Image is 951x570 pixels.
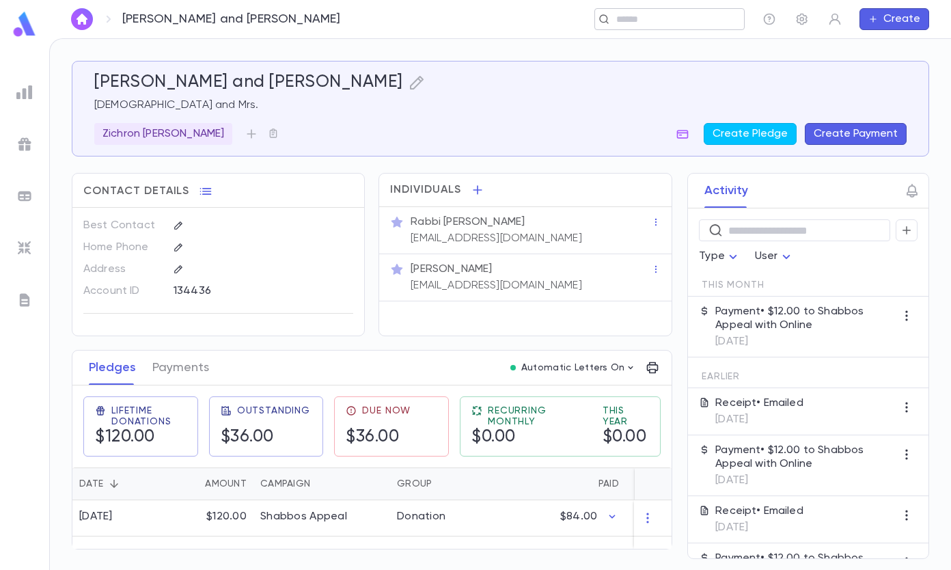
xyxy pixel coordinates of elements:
[11,11,38,38] img: logo
[715,413,803,426] p: [DATE]
[83,185,189,198] span: Contact Details
[598,467,619,500] div: Paid
[521,362,625,373] p: Automatic Letters On
[237,405,310,416] span: Outstanding
[89,351,136,385] button: Pledges
[432,473,454,495] button: Sort
[165,500,253,537] div: $120.00
[152,351,209,385] button: Payments
[174,280,317,301] div: 134436
[704,123,797,145] button: Create Pledge
[715,504,803,518] p: Receipt • Emailed
[83,215,162,236] p: Best Contact
[362,405,411,416] span: Due Now
[16,84,33,100] img: reports_grey.c525e4749d1bce6a11f5fe2a8de1b229.svg
[577,473,598,495] button: Sort
[83,280,162,302] p: Account ID
[715,444,896,471] p: Payment • $12.00 to Shabbos Appeal with Online
[411,232,581,245] p: [EMAIL_ADDRESS][DOMAIN_NAME]
[83,236,162,258] p: Home Phone
[103,473,125,495] button: Sort
[390,467,493,500] div: Group
[310,473,332,495] button: Sort
[16,136,33,152] img: campaigns_grey.99e729a5f7ee94e3726e6486bddda8f1.svg
[253,467,390,500] div: Campaign
[346,427,399,448] h5: $36.00
[715,396,803,410] p: Receipt • Emailed
[633,473,654,495] button: Sort
[165,467,253,500] div: Amount
[859,8,929,30] button: Create
[699,243,741,270] div: Type
[488,405,586,427] span: Recurring Monthly
[79,510,113,524] div: [DATE]
[122,12,341,27] p: [PERSON_NAME] and [PERSON_NAME]
[397,467,432,500] div: Group
[411,215,525,229] p: Rabbi [PERSON_NAME]
[704,174,748,208] button: Activity
[102,127,224,141] p: Zichron [PERSON_NAME]
[755,243,795,270] div: User
[16,240,33,256] img: imports_grey.530a8a0e642e233f2baf0ef88e8c9fcb.svg
[411,262,492,276] p: [PERSON_NAME]
[471,427,516,448] h5: $0.00
[183,473,205,495] button: Sort
[94,72,403,93] h5: [PERSON_NAME] and [PERSON_NAME]
[755,251,778,262] span: User
[702,371,740,382] span: Earlier
[83,258,162,280] p: Address
[560,510,597,524] p: $84.00
[16,292,33,308] img: letters_grey.7941b92b52307dd3b8a917253454ce1c.svg
[74,14,90,25] img: home_white.a664292cf8c1dea59945f0da9f25487c.svg
[397,510,445,524] div: Donation
[16,188,33,204] img: batches_grey.339ca447c9d9533ef1741baa751efc33.svg
[715,305,896,332] p: Payment • $12.00 to Shabbos Appeal with Online
[626,467,728,500] div: Outstanding
[111,405,187,427] span: Lifetime Donations
[702,280,764,290] span: This Month
[221,427,274,448] h5: $36.00
[505,358,642,377] button: Automatic Letters On
[805,123,907,145] button: Create Payment
[94,123,232,145] div: Zichron [PERSON_NAME]
[205,467,247,500] div: Amount
[715,521,803,534] p: [DATE]
[715,474,896,487] p: [DATE]
[715,335,896,349] p: [DATE]
[603,405,649,427] span: This Year
[260,467,310,500] div: Campaign
[94,98,907,112] p: [DEMOGRAPHIC_DATA] and Mrs.
[260,510,347,524] div: Shabbos Appeal
[79,467,103,500] div: Date
[95,427,155,448] h5: $120.00
[699,251,725,262] span: Type
[603,427,647,448] h5: $0.00
[72,467,165,500] div: Date
[390,183,461,197] span: Individuals
[411,279,581,293] p: [EMAIL_ADDRESS][DOMAIN_NAME]
[493,467,626,500] div: Paid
